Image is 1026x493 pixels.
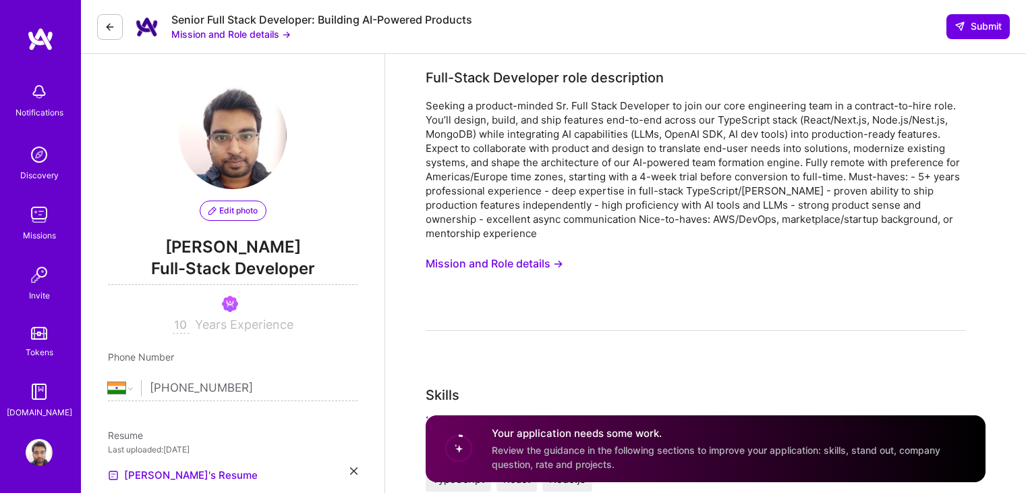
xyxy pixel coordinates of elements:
[108,430,143,441] span: Resume
[22,439,56,466] a: User Avatar
[134,14,161,41] img: Company Logo
[195,317,293,332] span: Years Experience
[31,327,47,340] img: tokens
[173,317,190,334] input: XX
[108,237,358,257] span: [PERSON_NAME]
[108,257,358,285] span: Full-Stack Developer
[208,205,258,217] span: Edit photo
[108,470,119,481] img: Resume
[426,68,664,88] div: Full-Stack Developer role description
[350,467,358,475] i: icon Close
[26,345,53,359] div: Tokens
[171,27,291,41] button: Mission and Role details →
[26,141,53,168] img: discovery
[222,296,238,312] img: Been on Mission
[26,261,53,288] img: Invite
[26,201,53,228] img: teamwork
[108,442,358,457] div: Last uploaded: [DATE]
[946,14,1010,38] button: Submit
[26,378,53,405] img: guide book
[208,207,217,215] i: icon PencilPurple
[426,385,459,405] div: Skills
[150,369,358,408] input: +1 (000) 000-0000
[16,105,63,120] div: Notifications
[179,81,287,189] img: User Avatar
[200,201,266,221] button: Edit photo
[426,99,965,240] div: Seeking a product-minded Sr. Full Stack Developer to join our core engineering team in a contract...
[105,22,115,32] i: icon LeftArrowDark
[27,27,54,51] img: logo
[108,351,174,363] span: Phone Number
[26,78,53,105] img: bell
[492,444,940,470] span: Review the guidance in the following sections to improve your application: skills, stand out, com...
[954,21,965,32] i: icon SendLight
[108,467,258,484] a: [PERSON_NAME]'s Resume
[492,426,969,440] h4: Your application needs some work.
[29,288,50,303] div: Invite
[7,405,72,419] div: [DOMAIN_NAME]
[23,228,56,242] div: Missions
[20,168,59,182] div: Discovery
[954,20,1002,33] span: Submit
[171,13,472,27] div: Senior Full Stack Developer: Building AI-Powered Products
[426,251,563,276] button: Mission and Role details →
[26,439,53,466] img: User Avatar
